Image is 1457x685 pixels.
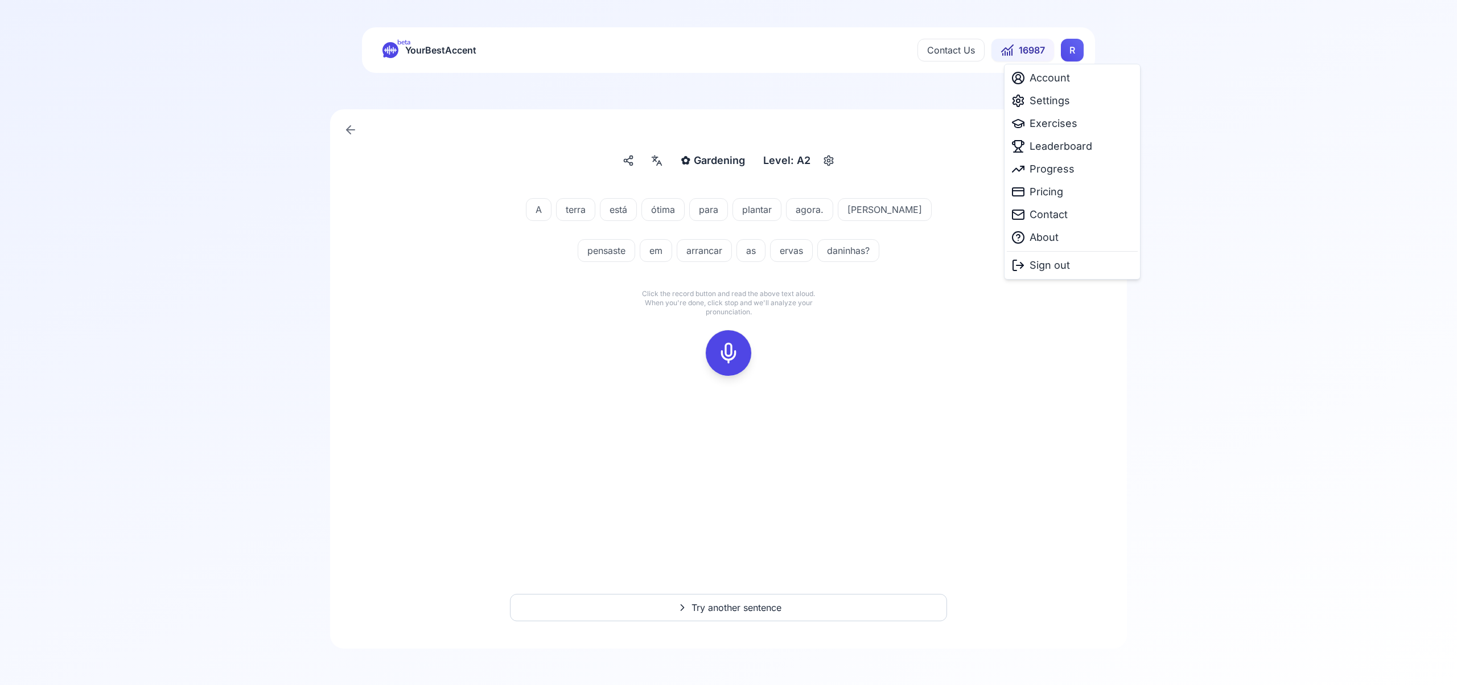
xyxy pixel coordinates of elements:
span: About [1030,229,1059,245]
span: Sign out [1030,257,1070,273]
span: Exercises [1030,116,1077,132]
span: Contact [1030,207,1068,223]
span: Leaderboard [1030,138,1092,154]
span: Settings [1030,93,1070,109]
span: Pricing [1030,184,1063,200]
span: Account [1030,70,1070,86]
span: Progress [1030,161,1075,177]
